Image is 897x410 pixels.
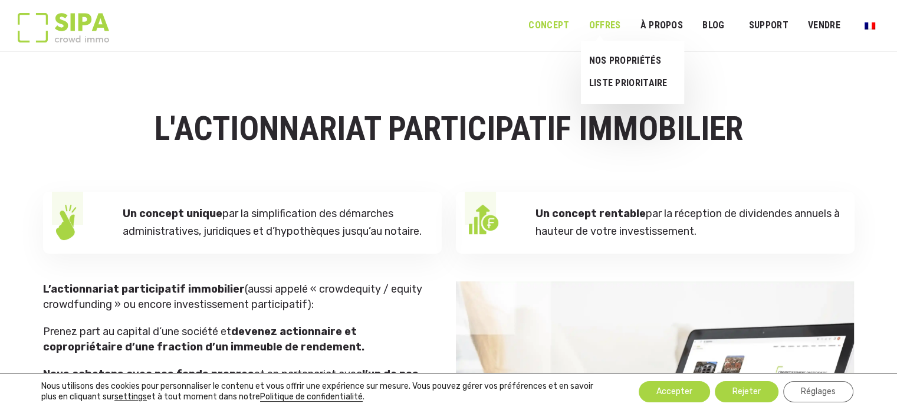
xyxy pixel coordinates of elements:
a: À PROPOS [632,12,691,39]
a: Concept [521,12,577,39]
p: par la réception de dividendes annuels à hauteur de votre investissement. [535,205,841,241]
strong: immobilier [188,283,245,296]
a: SUPPORT [741,12,796,39]
a: Politique de confidentialité [260,392,363,402]
strong: Un concept unique [123,207,222,220]
a: OFFRES [581,12,628,39]
p: Nous utilisons des cookies pour personnaliser le contenu et vous offrir une expérience sur mesure... [41,381,609,402]
a: LISTE PRIORITAIRE [581,72,675,94]
p: Prenez part au capital d’une société et [43,324,430,355]
nav: Menu principal [528,11,879,40]
strong: Nous achetons avec nos fonds propres [43,368,254,381]
img: Français [865,22,875,29]
iframe: Chat Widget [838,353,897,410]
img: Logo [18,13,109,42]
button: settings [114,392,147,402]
h1: L'ACTIONNARIAT PARTICIPATIF IMMOBILIER [43,111,855,147]
a: NOS PROPRIÉTÉS [581,50,675,72]
button: Accepter [639,381,710,402]
strong: L’actionnariat participatif [43,283,186,296]
a: Blog [695,12,732,39]
button: Réglages [783,381,853,402]
strong: Un concept rentable [535,207,646,220]
button: Rejeter [715,381,778,402]
a: Passer à [857,14,883,37]
strong: devenez actionnaire et copropriétaire d’une fraction d’un immeuble de rendement. [43,325,364,353]
p: (aussi appelé « crowdequity / equity crowdfunding » ou encore investissement participatif): [43,281,430,312]
p: par la simplification des démarches administratives, juridiques et d’hypothèques jusqu’au notaire. [123,205,428,241]
a: VENDRE [800,12,848,39]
